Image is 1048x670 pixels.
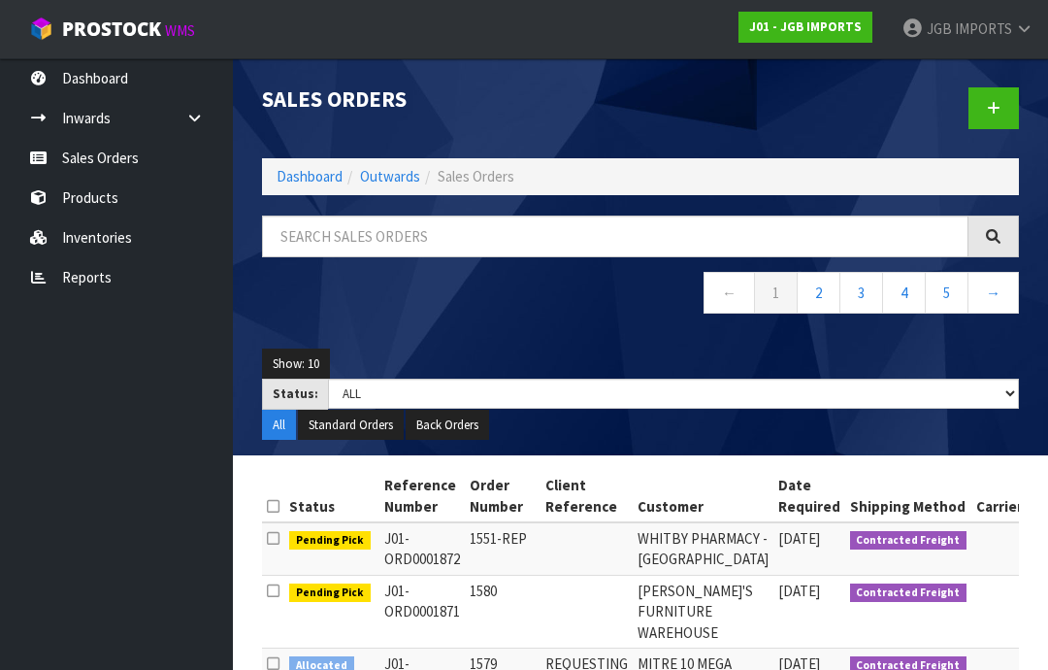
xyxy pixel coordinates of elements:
[955,19,1012,38] span: IMPORTS
[773,470,845,522] th: Date Required
[754,272,798,314] a: 1
[406,410,489,441] button: Back Orders
[29,17,53,41] img: cube-alt.png
[778,582,820,600] span: [DATE]
[277,167,343,185] a: Dashboard
[839,272,883,314] a: 3
[360,167,420,185] a: Outwards
[262,410,296,441] button: All
[273,385,318,402] strong: Status:
[262,87,626,112] h1: Sales Orders
[165,21,195,40] small: WMS
[379,522,465,575] td: J01-ORD0001872
[633,470,773,522] th: Customer
[379,575,465,648] td: J01-ORD0001871
[289,584,371,603] span: Pending Pick
[262,272,1019,319] nav: Page navigation
[284,470,379,522] th: Status
[298,410,404,441] button: Standard Orders
[925,272,968,314] a: 5
[379,470,465,522] th: Reference Number
[749,18,862,35] strong: J01 - JGB IMPORTS
[845,470,972,522] th: Shipping Method
[882,272,926,314] a: 4
[465,522,540,575] td: 1551-REP
[540,470,633,522] th: Client Reference
[927,19,952,38] span: JGB
[633,522,773,575] td: WHITBY PHARMACY - [GEOGRAPHIC_DATA]
[465,575,540,648] td: 1580
[778,529,820,548] span: [DATE]
[262,349,330,380] button: Show: 10
[850,584,967,603] span: Contracted Freight
[465,470,540,522] th: Order Number
[438,167,514,185] span: Sales Orders
[797,272,840,314] a: 2
[704,272,755,314] a: ←
[262,216,968,257] input: Search sales orders
[633,575,773,648] td: [PERSON_NAME]'S FURNITURE WAREHOUSE
[850,531,967,551] span: Contracted Freight
[62,17,161,42] span: ProStock
[967,272,1019,314] a: →
[289,531,371,551] span: Pending Pick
